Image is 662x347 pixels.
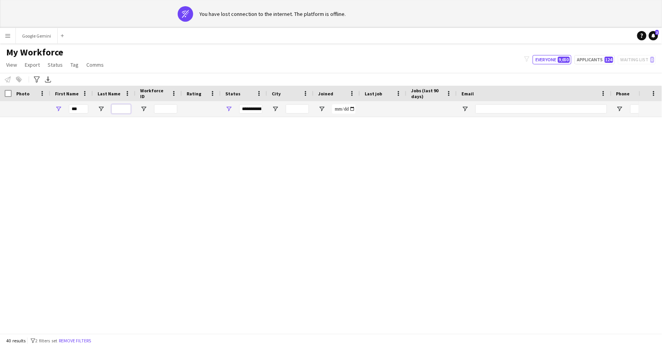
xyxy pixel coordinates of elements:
[286,104,309,114] input: City Filter Input
[6,61,17,68] span: View
[140,105,147,112] button: Open Filter Menu
[605,57,613,63] span: 124
[199,10,346,17] div: You have lost connection to the internet. The platform is offline.
[48,61,63,68] span: Status
[25,61,40,68] span: Export
[154,104,177,114] input: Workforce ID Filter Input
[98,105,105,112] button: Open Filter Menu
[533,55,571,64] button: Everyone9,650
[55,91,79,97] span: First Name
[225,91,240,97] span: Status
[225,105,232,112] button: Open Filter Menu
[318,91,333,97] span: Joined
[332,104,355,114] input: Joined Filter Input
[86,61,104,68] span: Comms
[22,60,43,70] a: Export
[98,91,120,97] span: Last Name
[45,60,66,70] a: Status
[475,104,607,114] input: Email Filter Input
[616,105,623,112] button: Open Filter Menu
[272,91,281,97] span: City
[55,105,62,112] button: Open Filter Menu
[461,91,474,97] span: Email
[272,105,279,112] button: Open Filter Menu
[16,91,29,97] span: Photo
[69,104,88,114] input: First Name Filter Input
[575,55,615,64] button: Applicants124
[43,75,53,84] app-action-btn: Export XLSX
[411,88,443,99] span: Jobs (last 90 days)
[558,57,570,63] span: 9,650
[318,105,325,112] button: Open Filter Menu
[67,60,82,70] a: Tag
[111,104,131,114] input: Last Name Filter Input
[3,60,20,70] a: View
[57,337,93,345] button: Remove filters
[16,28,58,43] button: Google Gemini
[83,60,107,70] a: Comms
[6,47,63,58] span: My Workforce
[655,30,659,35] span: 2
[35,338,57,344] span: 2 filters set
[70,61,79,68] span: Tag
[616,91,630,97] span: Phone
[461,105,468,112] button: Open Filter Menu
[187,91,201,97] span: Rating
[649,31,658,40] a: 2
[365,91,382,97] span: Last job
[32,75,41,84] app-action-btn: Advanced filters
[140,88,168,99] span: Workforce ID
